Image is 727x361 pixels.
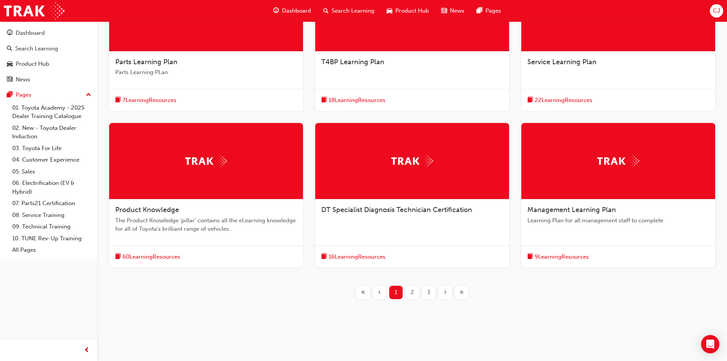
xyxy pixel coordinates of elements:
span: CJ [713,6,720,15]
div: Pages [16,91,31,99]
a: 06. Electrification (EV & Hybrid) [9,177,94,197]
a: 10. TUNE Rev-Up Training [9,233,94,244]
span: car-icon [387,6,392,16]
img: Trak [4,2,64,19]
a: TrakManagement Learning PlanLearning Plan for all management staff to completebook-icon9LearningR... [521,123,715,267]
span: 7 Learning Resources [123,96,176,105]
button: Previous page [371,286,388,299]
span: search-icon [7,45,12,52]
span: car-icon [7,61,13,68]
a: 08. Service Training [9,209,94,221]
span: 2 [411,288,414,297]
span: news-icon [441,6,447,16]
a: pages-iconPages [471,3,507,19]
button: book-icon60LearningResources [115,252,180,262]
span: pages-icon [7,92,13,99]
button: First page [355,286,371,299]
span: pages-icon [477,6,482,16]
a: 09. Technical Training [9,221,94,233]
span: › [444,288,447,297]
span: Pages [485,6,501,15]
div: Open Intercom Messenger [701,335,719,353]
span: book-icon [115,252,121,262]
button: book-icon22LearningResources [527,96,592,105]
a: Product Hub [3,57,94,71]
a: 05. Sales [9,166,94,178]
span: 22 Learning Resources [535,96,592,105]
div: Dashboard [16,29,45,37]
a: 07. Parts21 Certification [9,197,94,209]
span: Product Hub [395,6,429,15]
span: Management Learning Plan [527,206,616,214]
span: Learning Plan for all management staff to complete [527,216,709,225]
a: TrakDT Specialist Diagnosis Technician Certificationbook-icon16LearningResources [315,123,509,267]
span: 3 [427,288,430,297]
a: guage-iconDashboard [267,3,317,19]
span: news-icon [7,76,13,83]
span: book-icon [321,96,327,105]
span: Parts Learning PLan [115,68,297,77]
span: Search Learning [332,6,374,15]
span: guage-icon [273,6,279,16]
span: guage-icon [7,30,13,37]
div: Product Hub [16,60,49,68]
a: 02. New - Toyota Dealer Induction [9,122,94,142]
span: News [450,6,464,15]
img: Trak [597,155,639,167]
span: 9 Learning Resources [535,253,589,261]
a: 01. Toyota Academy - 2025 Dealer Training Catalogue [9,102,94,122]
span: ‹ [378,288,381,297]
button: book-icon16LearningResources [321,252,385,262]
a: TrakProduct KnowledgeThe Product Knowledge 'pillar' contains all the eLearning knowledge for all ... [109,123,303,267]
a: 03. Toyota For Life [9,142,94,154]
span: Dashboard [282,6,311,15]
img: Trak [391,155,433,167]
span: Service Learning Plan [527,58,596,66]
span: book-icon [321,252,327,262]
span: Parts Learning Plan [115,58,177,66]
button: DashboardSearch LearningProduct HubNews [3,24,94,88]
span: up-icon [86,90,91,100]
span: DT Specialist Diagnosis Technician Certification [321,206,472,214]
div: News [16,75,30,84]
button: book-icon9LearningResources [527,252,589,262]
span: book-icon [527,96,533,105]
span: The Product Knowledge 'pillar' contains all the eLearning knowledge for all of Toyota's brilliant... [115,216,297,233]
button: Last page [453,286,470,299]
button: Page 1 [388,286,404,299]
div: Search Learning [15,44,58,53]
button: book-icon7LearningResources [115,96,176,105]
span: 16 Learning Resources [329,253,385,261]
button: Page 3 [421,286,437,299]
a: 04. Customer Experience [9,154,94,166]
a: search-iconSearch Learning [317,3,380,19]
span: 60 Learning Resources [123,253,180,261]
span: Product Knowledge [115,206,179,214]
span: prev-icon [84,346,90,355]
a: Search Learning [3,42,94,56]
span: book-icon [527,252,533,262]
span: » [459,288,464,297]
a: Dashboard [3,26,94,40]
button: Page 2 [404,286,421,299]
button: CJ [710,4,723,18]
button: Next page [437,286,453,299]
button: Pages [3,88,94,102]
a: news-iconNews [435,3,471,19]
a: car-iconProduct Hub [380,3,435,19]
img: Trak [185,155,227,167]
span: 18 Learning Resources [329,96,385,105]
span: T4BP Learning Plan [321,58,384,66]
a: News [3,73,94,87]
span: « [361,288,365,297]
span: book-icon [115,96,121,105]
a: All Pages [9,244,94,256]
span: search-icon [323,6,329,16]
span: 1 [395,288,397,297]
button: book-icon18LearningResources [321,96,385,105]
